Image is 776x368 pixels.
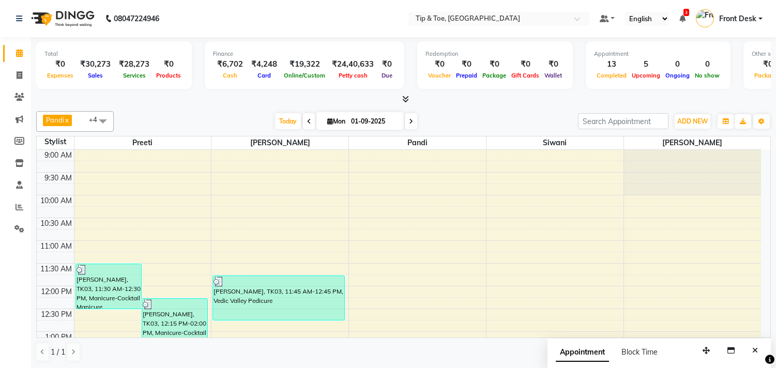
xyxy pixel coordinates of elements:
div: [PERSON_NAME], TK03, 11:30 AM-12:30 PM, Manicure-Cocktail Manicure [76,264,141,309]
img: logo [26,4,97,33]
span: Siwani [486,136,623,149]
div: 13 [594,58,629,70]
span: Online/Custom [281,72,328,79]
span: Today [275,113,301,129]
div: ₹19,322 [281,58,328,70]
div: 5 [629,58,663,70]
span: Upcoming [629,72,663,79]
div: ₹28,273 [115,58,154,70]
span: Cash [220,72,240,79]
input: Search Appointment [578,113,668,129]
button: ADD NEW [675,114,710,129]
span: Prepaid [453,72,480,79]
span: Gift Cards [509,72,542,79]
span: Block Time [621,347,658,357]
button: Close [748,343,763,359]
div: 12:30 PM [39,309,74,320]
span: 3 [683,9,689,16]
span: Completed [594,72,629,79]
div: 1:00 PM [43,332,74,343]
div: 10:30 AM [38,218,74,229]
div: 0 [663,58,692,70]
span: 1 / 1 [51,347,65,358]
div: ₹24,40,633 [328,58,378,70]
span: Sales [85,72,105,79]
span: Petty cash [336,72,370,79]
span: Mon [325,117,348,125]
span: Ongoing [663,72,692,79]
div: ₹0 [509,58,542,70]
span: Expenses [44,72,76,79]
div: 11:00 AM [38,241,74,252]
span: ADD NEW [677,117,708,125]
span: Preeti [74,136,211,149]
span: Pandi [349,136,486,149]
div: [PERSON_NAME], TK03, 11:45 AM-12:45 PM, Vedic Valley Pedicure [213,276,344,320]
span: Card [255,72,273,79]
span: Appointment [556,343,609,362]
span: Front Desk [719,13,756,24]
div: ₹0 [453,58,480,70]
div: 9:00 AM [42,150,74,161]
span: [PERSON_NAME] [624,136,761,149]
span: Package [480,72,509,79]
span: Voucher [425,72,453,79]
img: Front Desk [696,9,714,27]
span: +4 [89,115,105,124]
div: ₹0 [480,58,509,70]
div: 12:00 PM [39,286,74,297]
span: No show [692,72,722,79]
b: 08047224946 [114,4,159,33]
div: Total [44,50,184,58]
div: 10:00 AM [38,195,74,206]
span: Wallet [542,72,565,79]
span: [PERSON_NAME] [211,136,348,149]
div: ₹6,702 [213,58,247,70]
span: Pandi [46,116,64,124]
div: 9:30 AM [42,173,74,183]
div: ₹4,248 [247,58,281,70]
a: 3 [679,14,686,23]
div: Stylist [37,136,74,147]
span: Products [154,72,184,79]
div: ₹0 [425,58,453,70]
input: 2025-09-01 [348,114,400,129]
div: 0 [692,58,722,70]
div: Finance [213,50,396,58]
span: Services [120,72,148,79]
div: Redemption [425,50,565,58]
div: ₹0 [542,58,565,70]
div: ₹0 [44,58,76,70]
span: Due [379,72,395,79]
div: Appointment [594,50,722,58]
div: ₹30,273 [76,58,115,70]
div: ₹0 [154,58,184,70]
div: 11:30 AM [38,264,74,274]
div: ₹0 [378,58,396,70]
a: x [64,116,69,124]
